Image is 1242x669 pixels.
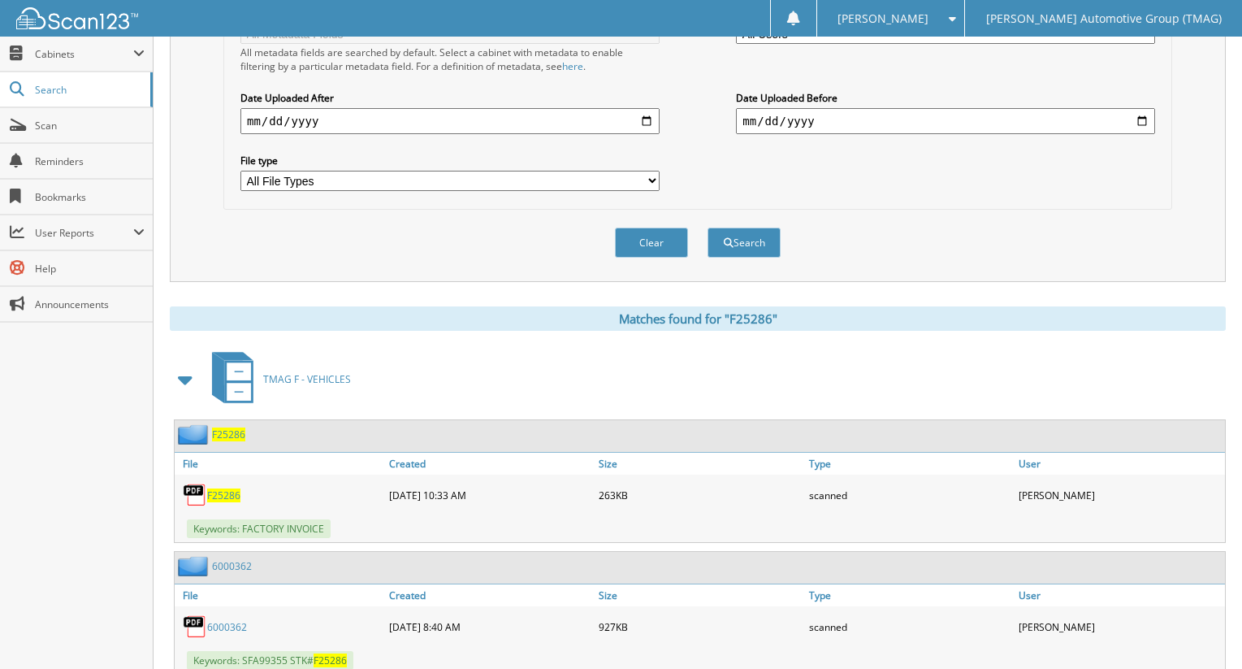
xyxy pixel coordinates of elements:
[35,190,145,204] span: Bookmarks
[1015,584,1225,606] a: User
[562,59,583,73] a: here
[385,584,595,606] a: Created
[207,620,247,634] a: 6000362
[35,226,133,240] span: User Reports
[805,584,1015,606] a: Type
[175,584,385,606] a: File
[1161,591,1242,669] iframe: Chat Widget
[240,91,660,105] label: Date Uploaded After
[240,46,660,73] div: All metadata fields are searched by default. Select a cabinet with metadata to enable filtering b...
[35,119,145,132] span: Scan
[595,584,805,606] a: Size
[615,228,688,258] button: Clear
[207,489,240,502] a: F25286
[595,453,805,475] a: Size
[1015,479,1225,511] div: [PERSON_NAME]
[805,610,1015,643] div: scanned
[986,14,1222,24] span: [PERSON_NAME] Automotive Group (TMAG)
[183,615,207,639] img: PDF.png
[1015,453,1225,475] a: User
[385,610,595,643] div: [DATE] 8:40 AM
[240,108,660,134] input: start
[595,610,805,643] div: 927KB
[35,262,145,276] span: Help
[736,91,1155,105] label: Date Uploaded Before
[736,108,1155,134] input: end
[212,559,252,573] a: 6000362
[1015,610,1225,643] div: [PERSON_NAME]
[187,519,331,538] span: Keywords: FACTORY INVOICE
[314,654,347,667] span: F25286
[178,424,212,445] img: folder2.png
[35,47,133,61] span: Cabinets
[178,556,212,576] img: folder2.png
[385,453,595,475] a: Created
[35,83,142,97] span: Search
[16,7,138,29] img: scan123-logo-white.svg
[805,453,1015,475] a: Type
[805,479,1015,511] div: scanned
[175,453,385,475] a: File
[240,154,660,167] label: File type
[35,154,145,168] span: Reminders
[263,372,351,386] span: TMAG F - VEHICLES
[183,483,207,507] img: PDF.png
[202,347,351,411] a: TMAG F - VEHICLES
[837,14,928,24] span: [PERSON_NAME]
[385,479,595,511] div: [DATE] 10:33 AM
[595,479,805,511] div: 263KB
[212,428,245,441] a: F25286
[35,298,145,311] span: Announcements
[170,306,1226,331] div: Matches found for "F25286"
[708,228,781,258] button: Search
